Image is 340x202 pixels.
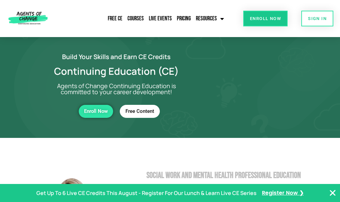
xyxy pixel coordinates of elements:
[125,109,154,114] span: Free Content
[250,16,281,21] span: Enroll Now
[72,11,226,26] nav: Menu
[262,188,304,198] a: Register Now ❯
[120,105,160,118] a: Free Content
[36,188,257,198] p: Get Up To 6 Live CE Credits This August - Register For Our Lunch & Learn Live CE Series
[308,16,327,21] span: SIGN IN
[146,171,332,180] h2: Social Work and Mental Health Professional Education
[17,54,216,60] h2: Build Your Skills and Earn CE Credits
[47,83,186,95] p: Agents of Change Continuing Education is committed to your career development!
[106,11,124,26] a: Free CE
[194,11,226,26] a: Resources
[84,109,108,114] span: Enroll Now
[126,11,145,26] a: Courses
[301,11,333,26] a: SIGN IN
[17,66,216,76] h1: Continuing Education (CE)
[329,189,337,197] button: Close Banner
[79,105,113,118] a: Enroll Now
[175,11,193,26] a: Pricing
[243,11,288,26] a: Enroll Now
[147,11,174,26] a: Live Events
